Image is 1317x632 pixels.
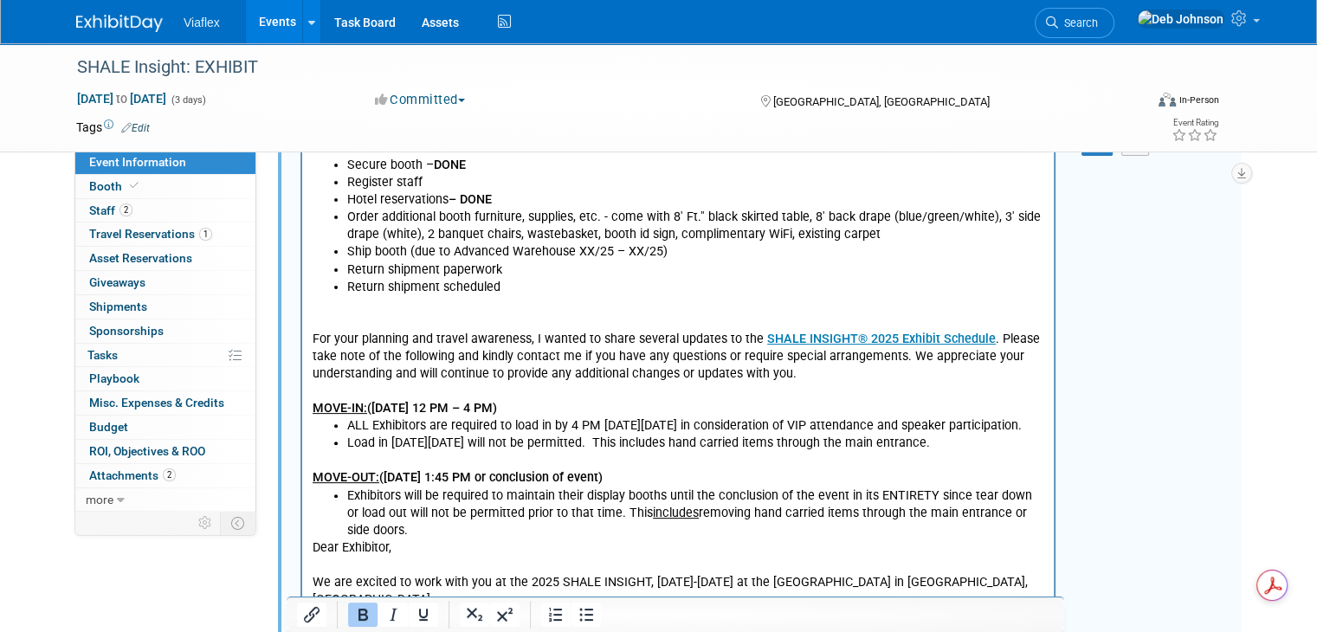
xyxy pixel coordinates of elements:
[89,179,142,193] span: Booth
[89,468,176,482] span: Attachments
[76,15,163,32] img: ExhibitDay
[460,603,489,627] button: Subscript
[10,512,740,544] i: A helpful listing of provided booth package items, show colors as well as important dates and tim...
[45,76,742,111] li: Order additional booth furniture, supplies, etc. - come with 8' Ft." black skirted table, 8' back...
[86,493,113,506] span: more
[146,60,190,74] b: – DONE
[45,302,742,319] li: Load in [DATE][DATE] will not be permitted. This includes hand carried items through the main ent...
[45,285,742,302] li: ALL Exhibitors are required to load in by 4 PM [DATE][DATE] in consideration of VIP attendance an...
[348,603,378,627] button: Bold
[87,348,118,362] span: Tasks
[89,300,147,313] span: Shipments
[163,468,176,481] span: 2
[1172,119,1218,127] div: Event Rating
[75,175,255,198] a: Booth
[75,222,255,246] a: Travel Reservations1
[132,25,164,40] b: DONE
[221,512,256,534] td: Toggle Event Tabs
[121,122,150,134] a: Edit
[130,181,139,190] i: Booth reservation complete
[75,151,255,174] a: Event Information
[1137,10,1224,29] img: Deb Johnson
[541,603,571,627] button: Numbered list
[75,295,255,319] a: Shipments
[75,488,255,512] a: more
[89,324,164,338] span: Sponsorships
[571,603,601,627] button: Bullet list
[184,16,220,29] span: Viaflex
[409,603,438,627] button: Underline
[89,396,224,410] span: Misc. Expenses & Credits
[45,146,742,164] li: Return shipment scheduled
[89,420,128,434] span: Budget
[89,155,186,169] span: Event Information
[89,227,212,241] span: Travel Reservations
[45,59,742,76] li: Hotel reservations
[75,344,255,367] a: Tasks
[351,373,397,388] u: includes
[89,444,205,458] span: ROI, Objectives & ROO
[1159,93,1176,106] img: Format-Inperson.png
[10,338,300,352] b: ([DATE] 1:45 PM or conclusion of event)
[490,603,520,627] button: Superscript
[14,582,719,597] b: We strongly suggest that all exhibitors send their items to the advance warehouse to ensure hassl...
[75,464,255,487] a: Attachments2
[1035,8,1114,38] a: Search
[89,275,145,289] span: Giveaways
[369,91,472,109] button: Committed
[75,319,255,343] a: Sponsorships
[113,92,130,106] span: to
[378,603,408,627] button: Italic
[75,416,255,439] a: Budget
[10,268,65,283] u: MOVE-IN:
[190,512,221,534] td: Personalize Event Tab Strip
[45,42,742,59] li: Register staff
[45,129,742,146] li: Return shipment paperwork
[71,52,1122,83] div: SHALE Insight: EXHIBIT
[465,199,694,214] a: SHALE INSIGHT® 2025 Exhibit Schedule
[1178,94,1219,106] div: In-Person
[45,355,742,407] li: Exhibitors will be required to maintain their display booths until the conclusion of the event in...
[773,95,990,108] span: [GEOGRAPHIC_DATA], [GEOGRAPHIC_DATA]
[45,24,742,42] li: Secure booth –
[10,338,77,352] u: MOVE-OUT:
[119,203,132,216] span: 2
[75,199,255,222] a: Staff2
[10,268,195,283] b: ([DATE] 12 PM – 4 PM)
[75,391,255,415] a: Misc. Expenses & Credits
[1050,90,1219,116] div: Event Format
[297,603,326,627] button: Insert/edit link
[10,8,65,23] b: Checklist:
[89,251,192,265] span: Asset Reservations
[45,111,742,128] li: Ship booth (due to Advanced Warehouse XX/25 – XX/25)
[75,271,255,294] a: Giveaways
[170,94,206,106] span: (3 days)
[75,367,255,390] a: Playbook
[75,440,255,463] a: ROI, Objectives & ROO
[75,247,255,270] a: Asset Reservations
[199,228,212,241] span: 1
[76,119,150,136] td: Tags
[89,203,132,217] span: Staff
[577,529,614,544] b: [DATE]
[89,371,139,385] span: Playbook
[14,599,287,614] b: Warehouse receiving dates are [DATE] to [DATE].
[1058,16,1098,29] span: Search
[10,164,742,286] p: For your planning and travel awareness, I wanted to share several updates to the . Please take no...
[76,91,167,106] span: [DATE] [DATE]
[93,494,185,509] a: exhibitor manual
